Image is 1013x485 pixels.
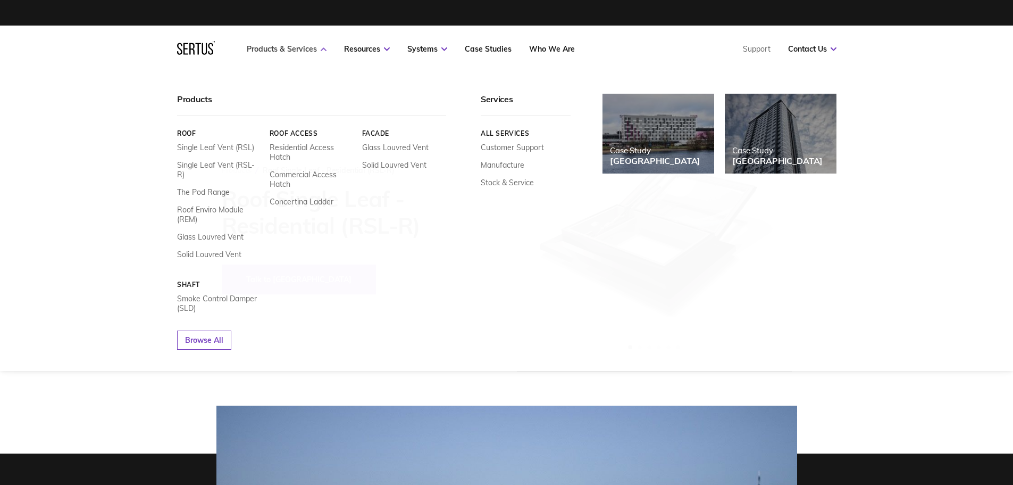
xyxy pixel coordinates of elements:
[732,145,823,155] div: Case Study
[269,143,354,162] a: Residential Access Hatch
[481,129,571,137] a: All services
[177,232,244,242] a: Glass Louvred Vent
[177,281,262,289] a: Shaft
[362,143,428,152] a: Glass Louvred Vent
[177,129,262,137] a: Roof
[177,187,230,197] a: The Pod Range
[247,44,326,54] a: Products & Services
[177,331,231,350] a: Browse All
[177,250,241,259] a: Solid Louvred Vent
[269,170,354,189] a: Commercial Access Hatch
[465,44,512,54] a: Case Studies
[177,294,262,313] a: Smoke Control Damper (SLD)
[344,44,390,54] a: Resources
[610,155,700,166] div: [GEOGRAPHIC_DATA]
[602,94,714,174] a: Case Study[GEOGRAPHIC_DATA]
[788,44,836,54] a: Contact Us
[177,205,262,224] a: Roof Enviro Module (REM)
[177,143,254,152] a: Single Leaf Vent (RSL)
[407,44,447,54] a: Systems
[743,44,771,54] a: Support
[177,160,262,179] a: Single Leaf Vent (RSL-R)
[269,129,354,137] a: Roof Access
[481,160,524,170] a: Manufacture
[362,160,426,170] a: Solid Louvred Vent
[610,145,700,155] div: Case Study
[481,143,544,152] a: Customer Support
[481,178,534,187] a: Stock & Service
[481,94,571,116] div: Services
[725,94,836,174] a: Case Study[GEOGRAPHIC_DATA]
[822,361,1013,485] iframe: Chat Widget
[269,197,333,207] a: Concertina Ladder
[732,155,823,166] div: [GEOGRAPHIC_DATA]
[529,44,575,54] a: Who We Are
[177,94,446,116] div: Products
[362,129,446,137] a: Facade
